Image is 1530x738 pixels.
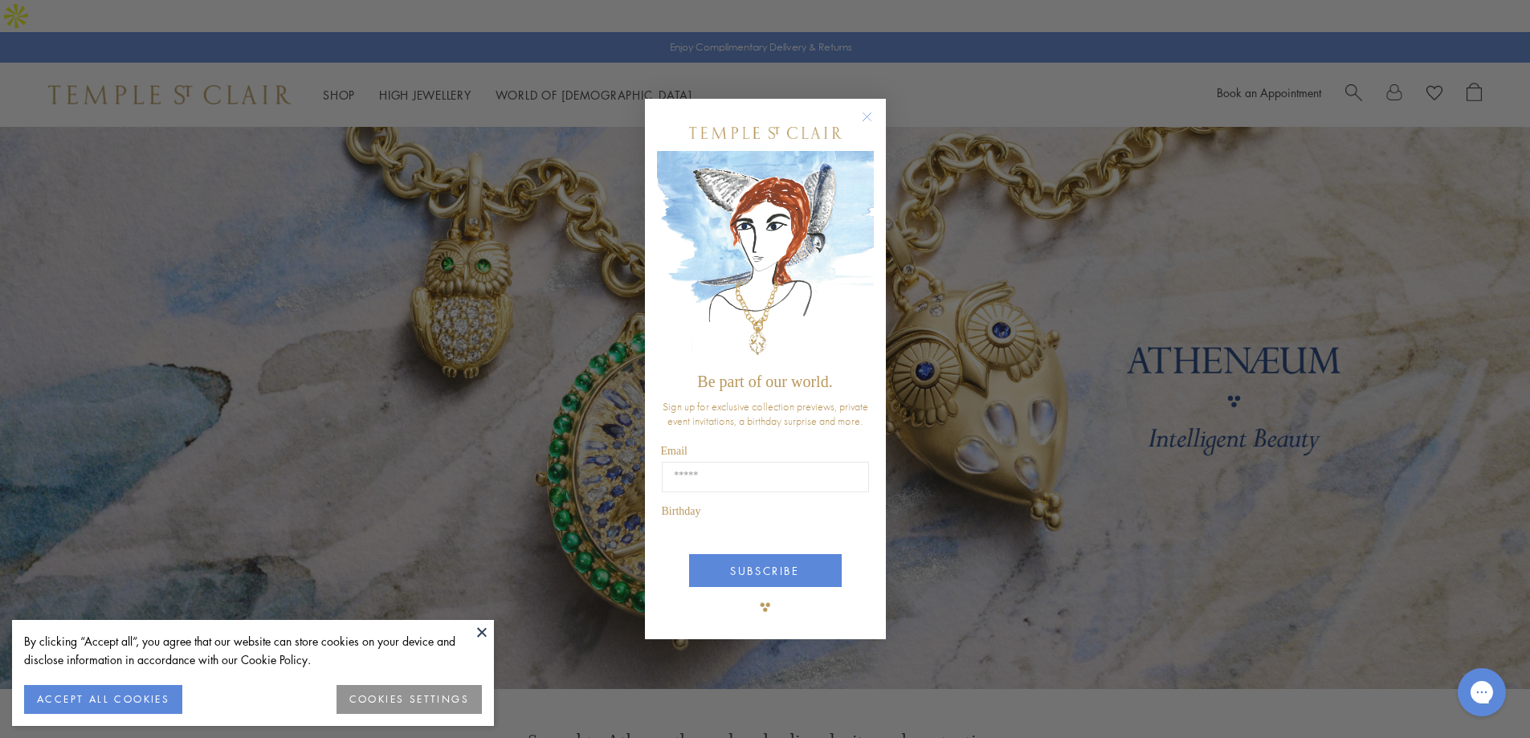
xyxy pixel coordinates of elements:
[24,632,482,669] div: By clicking “Accept all”, you agree that our website can store cookies on your device and disclos...
[662,505,701,517] span: Birthday
[657,151,874,365] img: c4a9eb12-d91a-4d4a-8ee0-386386f4f338.jpeg
[337,685,482,714] button: COOKIES SETTINGS
[865,115,885,135] button: Close dialog
[24,685,182,714] button: ACCEPT ALL COOKIES
[689,554,842,587] button: SUBSCRIBE
[689,127,842,139] img: Temple St. Clair
[663,399,868,428] span: Sign up for exclusive collection previews, private event invitations, a birthday surprise and more.
[697,373,832,390] span: Be part of our world.
[662,462,869,492] input: Email
[661,445,687,457] span: Email
[749,591,781,623] img: TSC
[1450,663,1514,722] iframe: Gorgias live chat messenger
